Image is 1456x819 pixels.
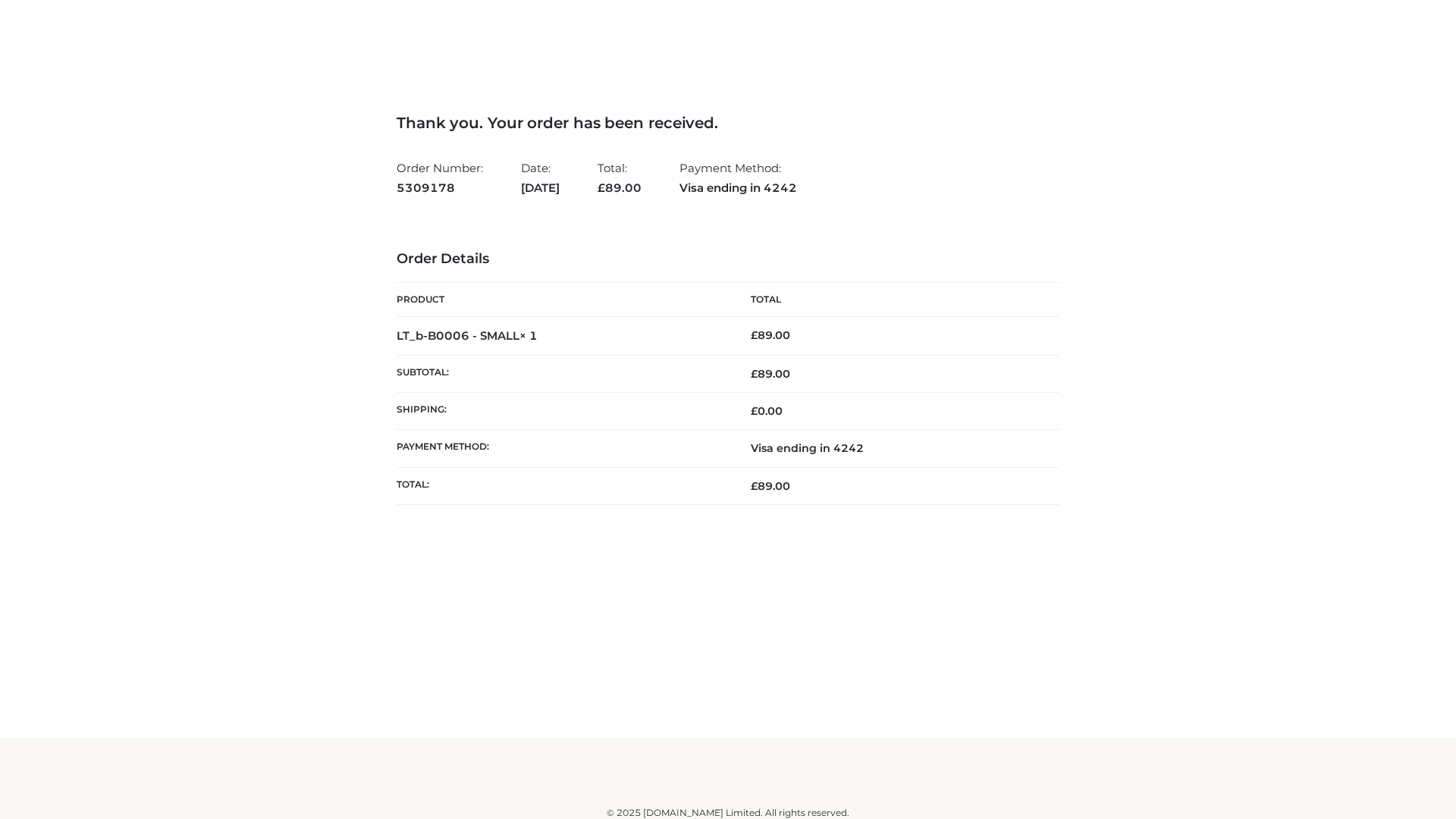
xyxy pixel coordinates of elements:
span: £ [751,328,758,342]
th: Product [397,283,728,317]
th: Subtotal: [397,355,728,392]
li: Order Number: [397,155,483,201]
bdi: 0.00 [751,404,783,418]
strong: 5309178 [397,178,483,198]
span: 89.00 [598,180,642,195]
strong: [DATE] [521,178,560,198]
span: £ [751,367,758,381]
th: Shipping: [397,393,728,430]
li: Payment Method: [679,155,797,201]
strong: Visa ending in 4242 [679,178,797,198]
span: £ [751,404,758,418]
th: Payment method: [397,430,728,467]
strong: LT_b-B0006 - SMALL [397,328,538,343]
li: Date: [521,155,560,201]
bdi: 89.00 [751,328,790,342]
th: Total [728,283,1059,317]
td: Visa ending in 4242 [728,430,1059,467]
h3: Order Details [397,251,1059,268]
span: 89.00 [751,367,790,381]
th: Total: [397,467,728,504]
span: £ [751,479,758,493]
span: 89.00 [751,479,790,493]
li: Total: [598,155,642,201]
span: £ [598,180,605,195]
strong: × 1 [519,328,538,343]
h3: Thank you. Your order has been received. [397,114,1059,132]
